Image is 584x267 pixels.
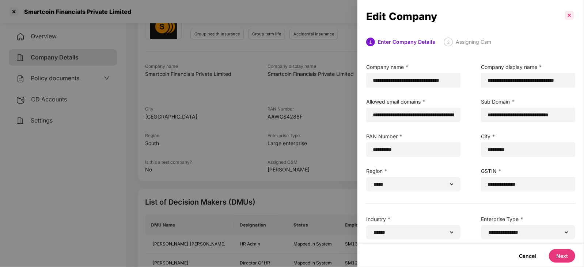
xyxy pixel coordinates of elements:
[366,132,460,140] label: PAN Number
[456,38,491,46] div: Assigning Csm
[481,63,575,71] label: Company display name
[366,98,460,106] label: Allowed email domains
[369,39,372,45] span: 1
[366,215,460,223] label: Industry
[366,12,564,20] div: Edit Company
[366,167,460,175] label: Region
[481,98,575,106] label: Sub Domain
[481,132,575,140] label: City
[366,63,460,71] label: Company name
[549,249,575,263] button: Next
[481,215,575,223] label: Enterprise Type
[447,39,450,45] span: 2
[481,167,575,175] label: GSTIN
[378,38,435,46] div: Enter Company Details
[512,249,543,263] button: Cancel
